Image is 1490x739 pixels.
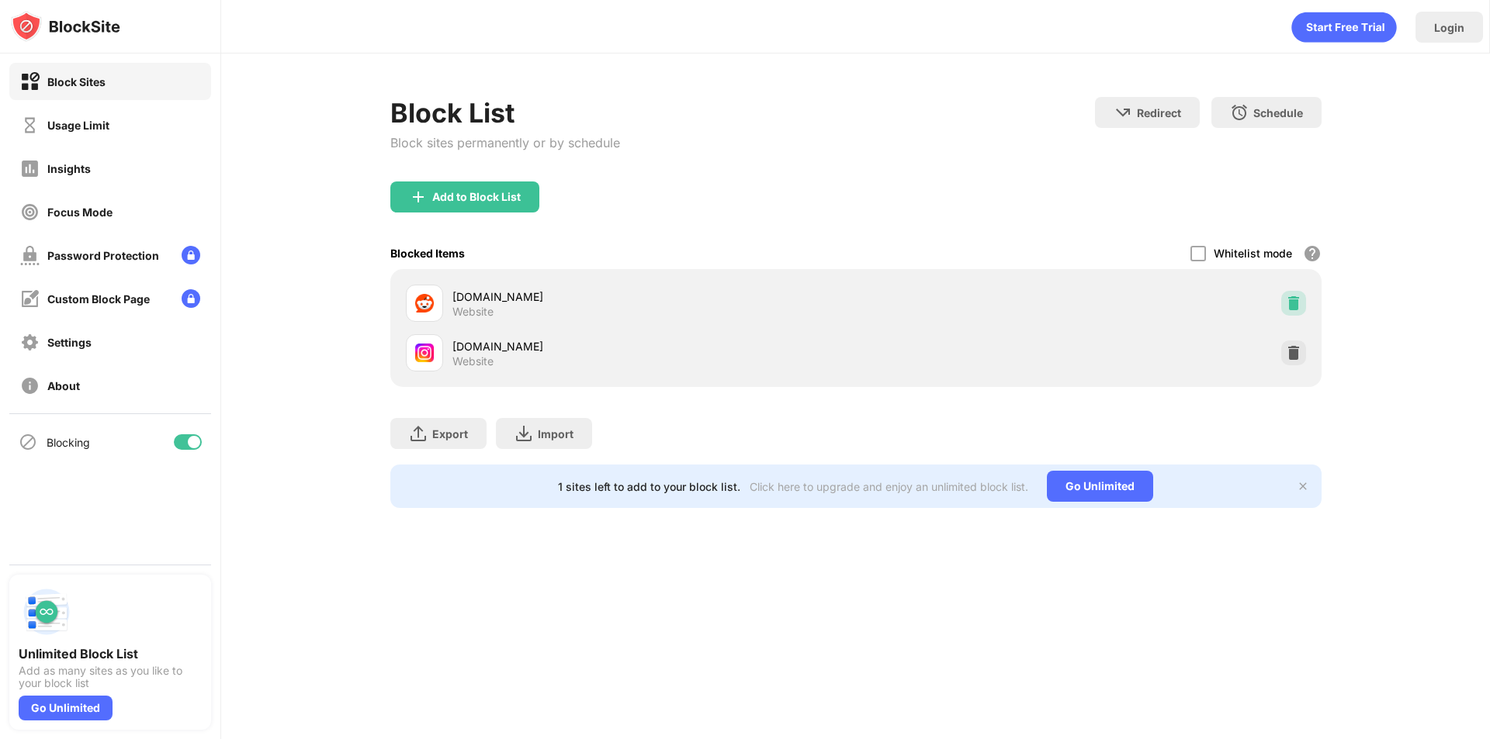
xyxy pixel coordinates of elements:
[47,379,80,392] div: About
[20,72,40,92] img: block-on.svg
[19,433,37,451] img: blocking-icon.svg
[19,696,113,720] div: Go Unlimited
[47,292,150,306] div: Custom Block Page
[47,249,159,262] div: Password Protection
[47,336,92,349] div: Settings
[452,354,494,368] div: Website
[47,436,90,449] div: Blocking
[47,205,113,219] div: Focus Mode
[415,344,434,362] img: favicons
[11,11,120,42] img: logo-blocksite.svg
[20,159,40,178] img: insights-off.svg
[1253,106,1303,119] div: Schedule
[390,247,465,260] div: Blocked Items
[20,116,40,135] img: time-usage-off.svg
[1137,106,1181,119] div: Redirect
[1434,21,1464,34] div: Login
[19,584,74,640] img: push-block-list.svg
[432,427,468,440] div: Export
[19,646,202,661] div: Unlimited Block List
[452,338,856,354] div: [DOMAIN_NAME]
[1297,480,1309,492] img: x-button.svg
[20,333,40,352] img: settings-off.svg
[1291,12,1397,43] div: animation
[452,305,494,319] div: Website
[182,246,200,264] img: lock-menu.svg
[47,75,106,88] div: Block Sites
[47,162,91,175] div: Insights
[47,119,109,132] div: Usage Limit
[1047,471,1153,502] div: Go Unlimited
[432,191,521,203] div: Add to Block List
[20,289,40,309] img: customize-block-page-off.svg
[20,246,40,265] img: password-protection-off.svg
[390,97,620,129] div: Block List
[390,135,620,150] div: Block sites permanently or by schedule
[558,480,740,493] div: 1 sites left to add to your block list.
[20,376,40,395] img: about-off.svg
[19,665,202,689] div: Add as many sites as you like to your block list
[538,427,573,440] div: Import
[20,202,40,222] img: focus-off.svg
[750,480,1028,493] div: Click here to upgrade and enjoy an unlimited block list.
[1214,247,1292,260] div: Whitelist mode
[415,294,434,313] img: favicons
[182,289,200,308] img: lock-menu.svg
[452,288,856,305] div: [DOMAIN_NAME]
